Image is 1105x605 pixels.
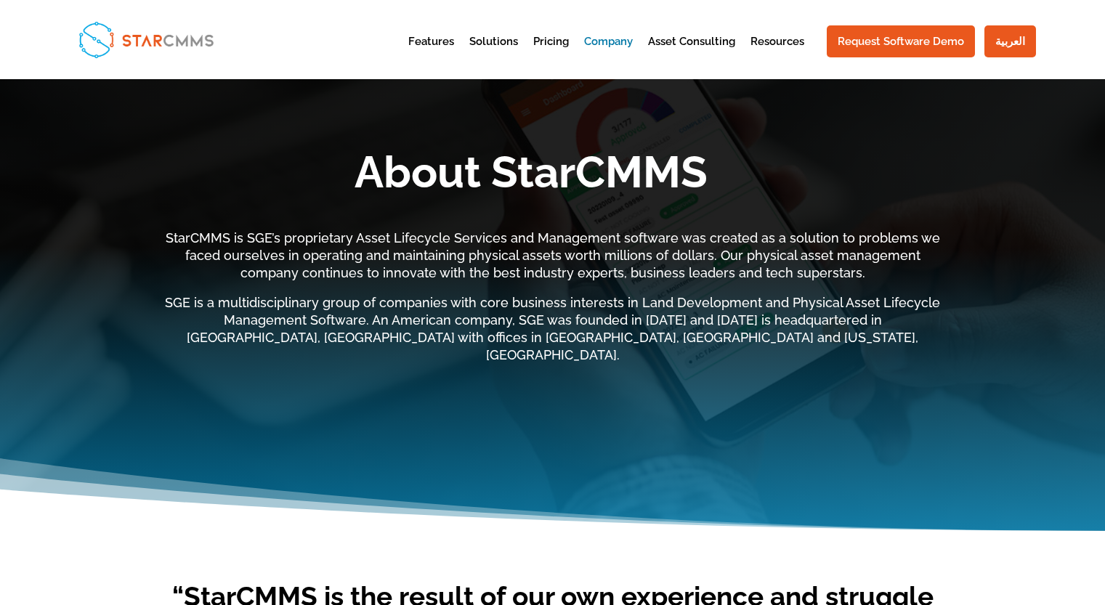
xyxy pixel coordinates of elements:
div: StarCMMS is SGE’s proprietary Asset Lifecycle Services and Management software was created as a s... [161,230,945,364]
a: Features [408,36,454,72]
a: Resources [750,36,804,72]
a: العربية [984,25,1036,57]
p: SGE is a multidisciplinary group of companies with core business interests in Land Development an... [161,294,945,363]
a: Request Software Demo [827,25,975,57]
a: Pricing [533,36,569,72]
img: StarCMMS [73,15,220,63]
h1: About StarCMMS [117,150,945,201]
a: Solutions [469,36,518,72]
a: Asset Consulting [648,36,735,72]
a: Company [584,36,633,72]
